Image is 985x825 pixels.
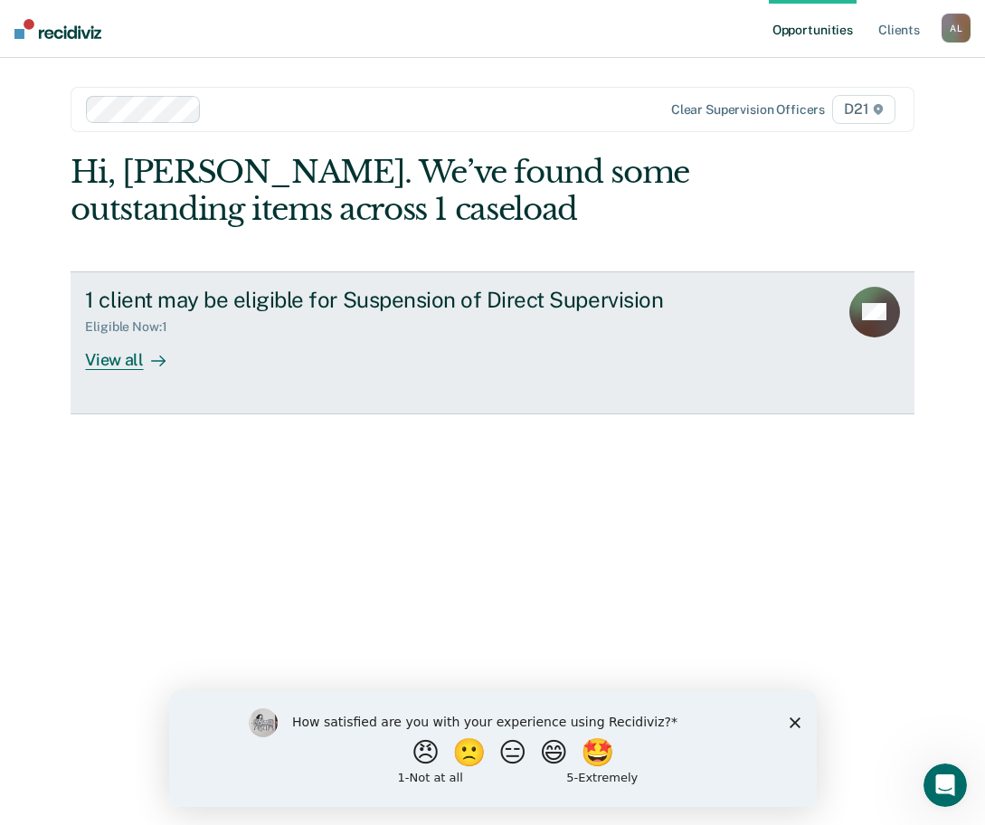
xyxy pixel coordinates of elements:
div: Clear supervision officers [671,102,825,118]
div: A L [942,14,971,43]
iframe: Intercom live chat [923,763,967,807]
a: 1 client may be eligible for Suspension of Direct SupervisionEligible Now:1View all [71,271,914,414]
button: AL [942,14,971,43]
img: Recidiviz [14,19,101,39]
iframe: Survey by Kim from Recidiviz [169,690,817,807]
div: 1 client may be eligible for Suspension of Direct Supervision [85,287,720,313]
div: Eligible Now : 1 [85,319,181,335]
span: D21 [832,95,895,124]
div: View all [85,335,186,370]
div: Hi, [PERSON_NAME]. We’ve found some outstanding items across 1 caseload [71,154,745,228]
